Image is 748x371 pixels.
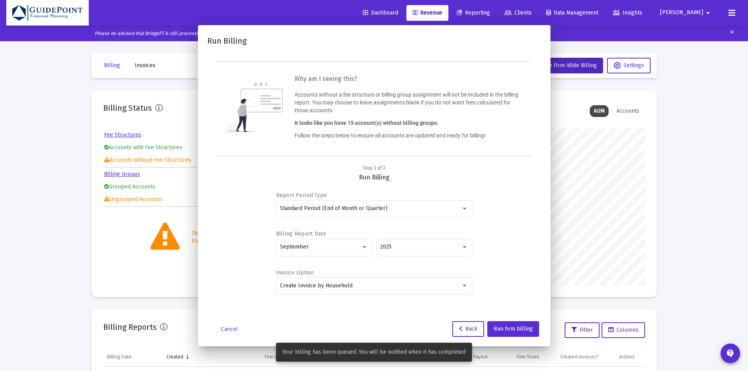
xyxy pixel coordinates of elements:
[276,192,468,199] label: Report Period Type
[608,327,638,333] span: Columns
[276,230,468,237] label: Billing Report Date
[294,73,521,84] h3: Why am I seeing this?
[104,171,140,177] a: Billing Groups
[413,9,442,16] span: Revenue
[104,142,230,154] td: Accounts with Fee Structures
[613,9,642,16] span: Insights
[542,62,597,69] span: Run Firm-Wide Billing
[459,325,477,332] span: Back
[294,119,521,127] p: It looks like you have 15 account(s) without billing groups.
[363,9,398,16] span: Dashboard
[103,102,152,114] h2: Billing Status
[104,132,141,138] a: Fee Structures
[104,181,230,193] td: Grouped Accounts
[210,325,249,333] a: Cancel
[703,5,713,21] mat-icon: arrow_drop_down
[613,105,643,117] div: Accounts
[726,349,735,358] mat-icon: contact_support
[217,164,532,181] div: Run Billing
[12,5,83,21] img: Dashboard
[505,9,532,16] span: Clients
[280,282,353,289] span: Create Invoice by Household
[265,354,299,360] div: Firm Wide Billing
[729,27,735,39] mat-icon: clear
[614,62,644,69] span: Settings
[104,154,230,166] td: Accounts without Fee Structures
[95,31,541,36] i: Please be advised that BridgeFT is still processing custodial data which could result in the appe...
[590,105,609,117] div: AUM
[619,354,635,360] div: Actions
[363,164,385,172] div: Step 3 of 3
[380,243,391,250] span: 2025
[207,35,247,47] h2: Run Billing
[517,354,539,360] div: Firm Share
[494,325,533,332] span: Run firm billing
[543,347,616,366] td: Column Created Invoices?
[166,354,183,360] div: Created
[487,321,539,337] button: Run firm billing
[163,347,247,366] td: Column Created
[660,9,703,16] span: [PERSON_NAME]
[103,347,163,366] td: Column Billing Date
[560,354,598,360] div: Created Invoices?
[104,62,120,69] span: Billing
[492,347,543,366] td: Column Firm Share
[457,9,490,16] span: Reporting
[103,321,157,333] h2: Billing Reports
[192,238,309,245] div: Please resolve.
[282,348,466,356] span: Your billing has been queued. You will be notified when it has completed
[192,230,309,238] div: There are 15 account(s) without billing groups.
[280,205,388,212] span: Standard Period (End of Month or Quarter)
[227,83,283,132] img: question
[294,91,521,114] p: Accounts without a fee structure or billing group assignment will not be included in the billing ...
[615,347,645,366] td: Column Actions
[276,269,468,276] label: Invoice Option
[571,327,593,333] span: Filter
[107,354,132,360] div: Billing Date
[294,132,521,139] p: Follow the steps below to ensure all accounts are updated and ready for billing!
[452,321,484,337] button: Back
[546,9,598,16] span: Data Management
[280,243,309,250] span: September
[247,347,318,366] td: Column Firm Wide Billing
[135,62,155,69] span: Invoices
[104,194,230,205] td: Ungrouped Accounts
